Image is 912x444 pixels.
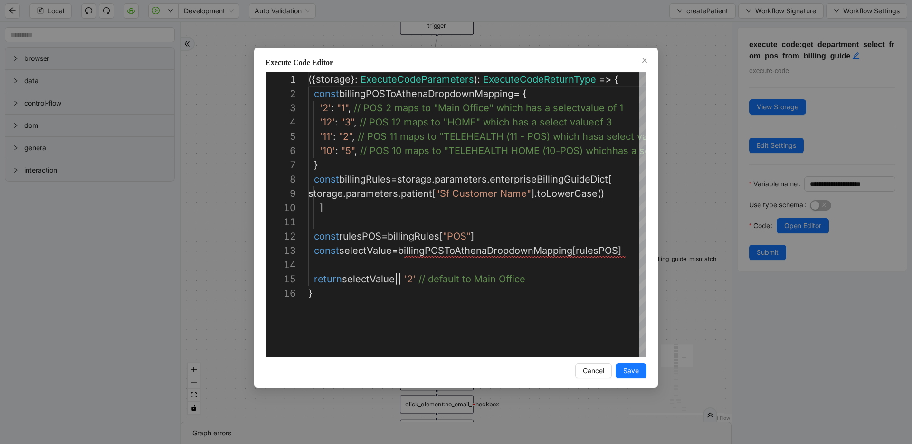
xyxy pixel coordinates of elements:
[308,288,313,299] span: }
[623,366,639,376] span: Save
[483,74,596,85] span: ExecuteCodeReturnType
[576,245,618,256] span: rulesPOS
[599,74,611,85] span: =>
[395,273,401,285] span: ||
[580,102,623,114] span: value of 1
[266,144,296,158] div: 6
[639,56,650,66] button: Close
[352,131,355,142] span: ,
[432,188,436,199] span: [
[339,231,381,242] span: rulesPOS
[358,131,598,142] span: // POS 11 maps to "TELEHEALTH (11 - POS) which has
[598,188,604,199] span: ()
[314,159,318,171] span: }
[335,145,338,156] span: :
[418,273,525,285] span: // default to Main Office
[266,72,296,87] div: 1
[308,188,343,199] span: storage
[522,88,527,99] span: {
[266,115,296,129] div: 4
[339,245,392,256] span: selectValue
[398,245,572,256] span: billingPOSToAthenaDropdownMapping
[266,57,646,68] div: Execute Code Editor
[335,116,338,128] span: :
[354,145,357,156] span: ,
[381,231,388,242] span: =
[339,88,513,99] span: billingPOSToAthenaDropdownMapping
[266,243,296,258] div: 13
[333,131,336,142] span: :
[346,188,398,199] span: parameters
[314,174,339,185] span: const
[337,102,348,114] span: "1"
[266,172,296,186] div: 8
[314,273,342,285] span: return
[572,245,576,256] span: [
[266,87,296,101] div: 2
[537,188,598,199] span: toLowerCase
[436,188,531,199] span: "Sf Customer Name"
[316,74,351,85] span: storage
[583,366,604,376] span: Cancel
[612,145,719,156] span: has a select value of 6"
[342,273,395,285] span: selectValue
[320,102,331,114] span: '2'
[354,116,357,128] span: ,
[266,272,296,286] div: 15
[513,88,520,99] span: =
[266,201,296,215] div: 10
[439,231,443,242] span: [
[471,231,474,242] span: ]
[320,116,335,128] span: '12'
[341,145,354,156] span: "5"
[575,363,612,378] button: Cancel
[616,363,646,378] button: Save
[343,188,346,199] span: .
[351,74,358,85] span: }:
[388,231,439,242] span: billingRules
[594,116,612,128] span: of 3
[614,74,618,85] span: {
[360,145,612,156] span: // POS 10 maps to "TELEHEALTH HOME (10-POS) which
[391,174,397,185] span: =
[432,174,435,185] span: .
[331,102,334,114] span: :
[397,174,432,185] span: storage
[360,116,594,128] span: // POS 12 maps to "HOME" which has a select value
[266,186,296,201] div: 9
[314,231,339,242] span: const
[641,57,648,64] span: close
[320,202,323,213] span: ]
[487,174,490,185] span: .
[266,101,296,115] div: 3
[618,245,621,256] span: ]
[443,231,471,242] span: "POS"
[341,116,354,128] span: "3"
[401,188,432,199] span: patient
[474,74,480,85] span: ):
[339,174,391,185] span: billingRules
[435,174,487,185] span: parameters
[531,188,537,199] span: ].
[354,102,580,114] span: // POS 2 maps to "Main Office" which has a select
[266,158,296,172] div: 7
[266,215,296,229] div: 11
[266,229,296,243] div: 12
[314,88,339,99] span: const
[398,188,401,199] span: .
[361,74,474,85] span: ExecuteCodeParameters
[404,273,416,285] span: '2'
[392,245,398,256] span: =
[608,174,611,185] span: [
[348,102,351,114] span: ,
[320,131,333,142] span: '11'
[598,131,686,142] span: a select value of 2"
[320,145,335,156] span: '10'
[266,286,296,300] div: 16
[266,129,296,144] div: 5
[314,245,339,256] span: const
[339,131,352,142] span: "2"
[308,74,316,85] span: ({
[266,258,296,272] div: 14
[308,72,309,87] textarea: Editor content;Press Alt+F1 for Accessibility Options.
